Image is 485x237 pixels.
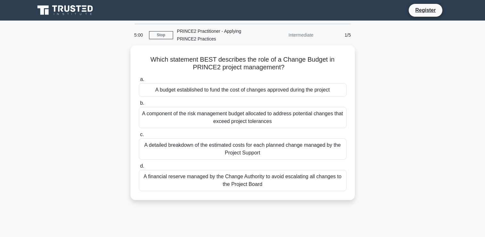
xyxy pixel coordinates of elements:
div: A budget established to fund the cost of changes approved during the project [139,83,347,97]
div: A financial reserve managed by the Change Authority to avoid escalating all changes to the Projec... [139,170,347,191]
span: b. [140,100,144,106]
span: d. [140,163,144,169]
div: 5:00 [130,29,149,41]
span: a. [140,76,144,82]
div: 1/5 [317,29,355,41]
div: A component of the risk management budget allocated to address potential changes that exceed proj... [139,107,347,128]
h5: Which statement BEST describes the role of a Change Budget in PRINCE2 project management? [138,56,347,72]
div: A detailed breakdown of the estimated costs for each planned change managed by the Project Support [139,138,347,160]
span: c. [140,132,144,137]
a: Register [411,6,439,14]
div: PRINCE2 Practitioner - Applying PRINCE2 Practices [173,25,261,45]
a: Stop [149,31,173,39]
div: Intermediate [261,29,317,41]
